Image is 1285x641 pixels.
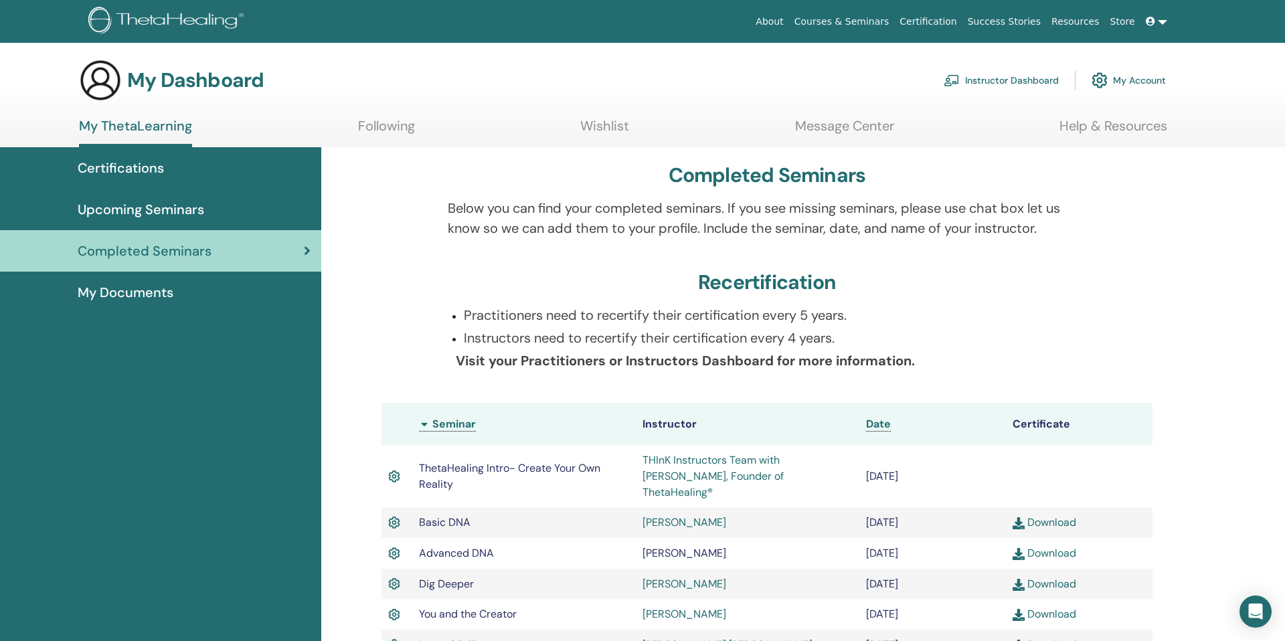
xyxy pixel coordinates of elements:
a: Courses & Seminars [789,9,895,34]
a: Instructor Dashboard [944,66,1059,95]
span: Certifications [78,158,164,178]
a: THInK Instructors Team with [PERSON_NAME], Founder of ThetaHealing® [642,453,784,499]
a: Following [358,118,415,144]
div: Open Intercom Messenger [1239,596,1272,628]
b: Visit your Practitioners or Instructors Dashboard for more information. [456,352,915,369]
a: About [750,9,788,34]
td: [DATE] [859,507,1006,538]
h3: Completed Seminars [669,163,866,187]
img: Active Certificate [388,606,400,624]
a: Resources [1046,9,1105,34]
a: Message Center [795,118,894,144]
a: [PERSON_NAME] [642,607,726,621]
a: Download [1013,577,1076,591]
img: logo.png [88,7,248,37]
a: Download [1013,546,1076,560]
a: [PERSON_NAME] [642,515,726,529]
img: download.svg [1013,548,1025,560]
td: [DATE] [859,538,1006,569]
span: You and the Creator [419,607,517,621]
img: download.svg [1013,579,1025,591]
img: Active Certificate [388,545,400,562]
img: cog.svg [1092,69,1108,92]
img: Active Certificate [388,468,400,485]
a: My Account [1092,66,1166,95]
span: ThetaHealing Intro- Create Your Own Reality [419,461,600,491]
span: Completed Seminars [78,241,211,261]
h3: Recertification [698,270,836,294]
a: My ThetaLearning [79,118,192,147]
img: chalkboard-teacher.svg [944,74,960,86]
a: Certification [894,9,962,34]
span: Advanced DNA [419,546,494,560]
p: Below you can find your completed seminars. If you see missing seminars, please use chat box let ... [448,198,1087,238]
p: Instructors need to recertify their certification every 4 years. [464,328,1087,348]
td: [DATE] [859,599,1006,630]
a: Date [866,417,891,432]
a: Store [1105,9,1140,34]
img: download.svg [1013,517,1025,529]
a: Download [1013,607,1076,621]
img: download.svg [1013,609,1025,621]
th: Instructor [636,403,859,446]
span: [PERSON_NAME] [642,546,726,560]
td: [DATE] [859,446,1006,507]
a: Wishlist [580,118,629,144]
span: Upcoming Seminars [78,199,204,219]
span: Basic DNA [419,515,470,529]
td: [DATE] [859,569,1006,600]
span: Date [866,417,891,431]
th: Certificate [1006,403,1152,446]
span: My Documents [78,282,173,302]
a: Help & Resources [1059,118,1167,144]
img: Active Certificate [388,514,400,531]
a: Success Stories [962,9,1046,34]
span: Dig Deeper [419,577,474,591]
img: Active Certificate [388,575,400,593]
a: Download [1013,515,1076,529]
a: [PERSON_NAME] [642,577,726,591]
h3: My Dashboard [127,68,264,92]
p: Practitioners need to recertify their certification every 5 years. [464,305,1087,325]
img: generic-user-icon.jpg [79,59,122,102]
